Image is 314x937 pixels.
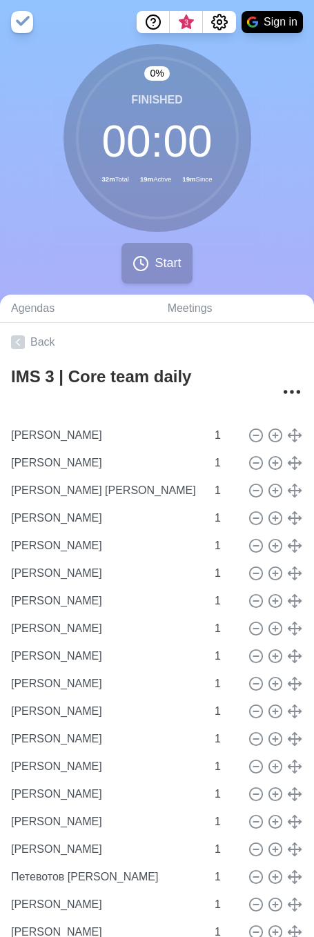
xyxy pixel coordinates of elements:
input: Name [6,504,206,532]
input: Name [6,725,206,753]
input: Mins [209,863,242,891]
input: Name [6,698,206,725]
button: Help [137,11,170,33]
input: Mins [209,449,242,477]
input: Name [6,836,206,863]
input: Name [6,422,206,449]
input: Name [6,670,206,698]
button: Settings [203,11,236,33]
input: Name [6,808,206,836]
button: Sign in [242,11,303,33]
input: Name [6,891,206,918]
button: More [278,378,306,406]
span: 3 [181,17,192,28]
input: Mins [209,422,242,449]
input: Name [6,615,206,642]
input: Mins [209,836,242,863]
input: Name [6,449,206,477]
button: Start [121,243,192,284]
input: Name [6,532,206,560]
img: google logo [247,17,258,28]
input: Mins [209,532,242,560]
input: Name [6,642,206,670]
input: Name [6,753,206,780]
input: Name [6,477,206,504]
input: Mins [209,725,242,753]
img: timeblocks logo [11,11,33,33]
input: Name [6,780,206,808]
input: Mins [209,560,242,587]
input: Name [6,863,206,891]
input: Mins [209,780,242,808]
input: Mins [209,670,242,698]
input: Mins [209,891,242,918]
input: Mins [209,698,242,725]
input: Mins [209,477,242,504]
input: Mins [209,753,242,780]
button: What’s new [170,11,203,33]
span: Start [155,254,181,273]
input: Mins [209,504,242,532]
a: Meetings [157,295,314,323]
input: Mins [209,587,242,615]
input: Name [6,587,206,615]
input: Mins [209,808,242,836]
input: Mins [209,642,242,670]
input: Name [6,560,206,587]
input: Mins [209,615,242,642]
